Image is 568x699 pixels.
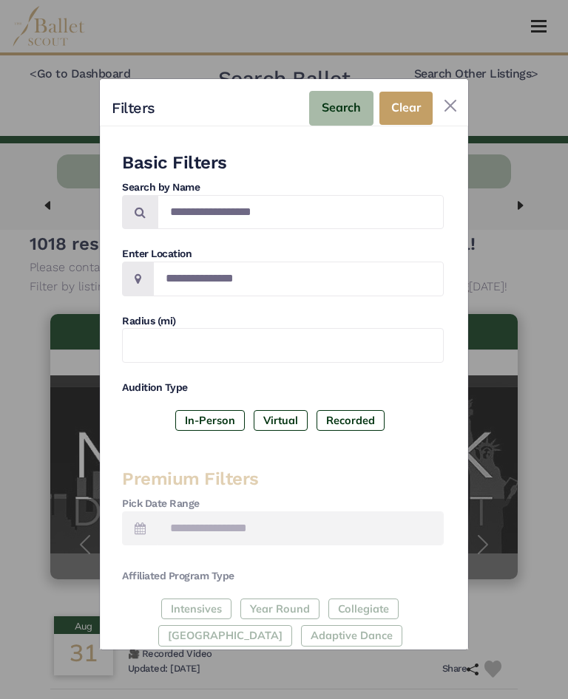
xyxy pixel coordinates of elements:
h4: Audition Type [122,381,444,395]
h3: Premium Filters [122,468,444,491]
button: Close [439,94,462,117]
button: Search [309,91,373,126]
label: Virtual [254,410,308,431]
label: Recorded [317,410,385,431]
button: Clear [379,92,433,125]
h3: Basic Filters [122,151,444,174]
label: In-Person [175,410,245,431]
input: Search by names... [158,195,444,230]
h4: Pick Date Range [122,497,444,511]
h4: Radius (mi) [122,314,444,329]
h4: Enter Location [122,247,444,262]
h4: Affiliated Program Type [122,569,444,584]
input: Location [153,262,444,296]
h4: Search by Name [122,180,444,195]
h4: Filters [112,96,155,120]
